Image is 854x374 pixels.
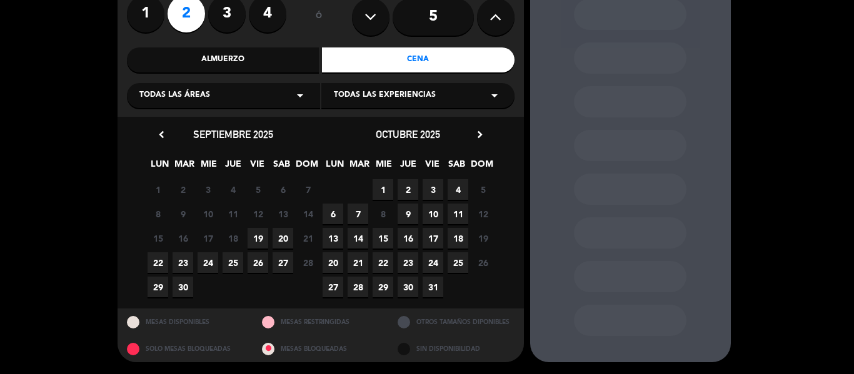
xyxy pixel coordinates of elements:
span: septiembre 2025 [193,128,273,140]
span: 7 [298,179,318,200]
span: MAR [174,157,194,177]
span: 29 [373,277,393,297]
div: MESAS DISPONIBLES [118,308,253,335]
span: 24 [198,252,218,273]
span: 8 [373,204,393,224]
span: 22 [373,252,393,273]
i: arrow_drop_down [487,88,502,103]
span: DOM [296,157,316,177]
div: SIN DISPONIBILIDAD [388,335,524,362]
span: 16 [173,228,193,249]
span: 16 [398,228,418,249]
span: 27 [323,277,343,297]
span: 2 [173,179,193,200]
span: 13 [273,204,293,224]
span: MIE [373,157,394,177]
span: 21 [298,228,318,249]
span: 25 [223,252,243,273]
span: 4 [448,179,468,200]
span: 23 [173,252,193,273]
span: 20 [323,252,343,273]
span: 28 [298,252,318,273]
span: 24 [423,252,443,273]
div: Cena [322,47,515,72]
span: LUN [324,157,345,177]
span: 10 [423,204,443,224]
span: 8 [148,204,168,224]
div: MESAS BLOQUEADAS [253,335,388,362]
span: 23 [398,252,418,273]
span: 26 [248,252,268,273]
span: 29 [148,277,168,297]
span: 11 [223,204,243,224]
span: 1 [373,179,393,200]
span: 21 [348,252,368,273]
span: 11 [448,204,468,224]
span: 6 [273,179,293,200]
span: 14 [298,204,318,224]
span: JUE [223,157,243,177]
span: LUN [149,157,170,177]
span: 14 [348,228,368,249]
span: SAB [446,157,467,177]
span: MIE [198,157,219,177]
span: 30 [398,277,418,297]
span: 2 [398,179,418,200]
span: DOM [471,157,491,177]
span: 6 [323,204,343,224]
span: 31 [423,277,443,297]
span: 26 [473,252,493,273]
span: 5 [248,179,268,200]
span: 1 [148,179,168,200]
span: 27 [273,252,293,273]
span: VIE [247,157,268,177]
span: 12 [473,204,493,224]
span: 18 [448,228,468,249]
span: 10 [198,204,218,224]
span: 22 [148,252,168,273]
span: 28 [348,277,368,297]
div: SOLO MESAS BLOQUEADAS [118,335,253,362]
i: arrow_drop_down [293,88,308,103]
span: 12 [248,204,268,224]
span: 17 [198,228,218,249]
span: 9 [398,204,418,224]
div: OTROS TAMAÑOS DIPONIBLES [388,308,524,335]
span: 4 [223,179,243,200]
span: 25 [448,252,468,273]
span: 18 [223,228,243,249]
span: SAB [271,157,292,177]
span: 3 [423,179,443,200]
span: 15 [148,228,168,249]
span: MAR [349,157,369,177]
span: 13 [323,228,343,249]
div: MESAS RESTRINGIDAS [253,308,388,335]
span: JUE [398,157,418,177]
span: 7 [348,204,368,224]
span: 9 [173,204,193,224]
i: chevron_left [155,128,168,141]
span: 19 [248,228,268,249]
span: 20 [273,228,293,249]
span: 3 [198,179,218,200]
i: chevron_right [473,128,486,141]
span: Todas las experiencias [334,89,436,102]
span: 15 [373,228,393,249]
span: 30 [173,277,193,297]
span: 5 [473,179,493,200]
span: Todas las áreas [139,89,210,102]
span: 17 [423,228,443,249]
span: 19 [473,228,493,249]
div: Almuerzo [127,47,319,72]
span: octubre 2025 [376,128,440,140]
span: VIE [422,157,443,177]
